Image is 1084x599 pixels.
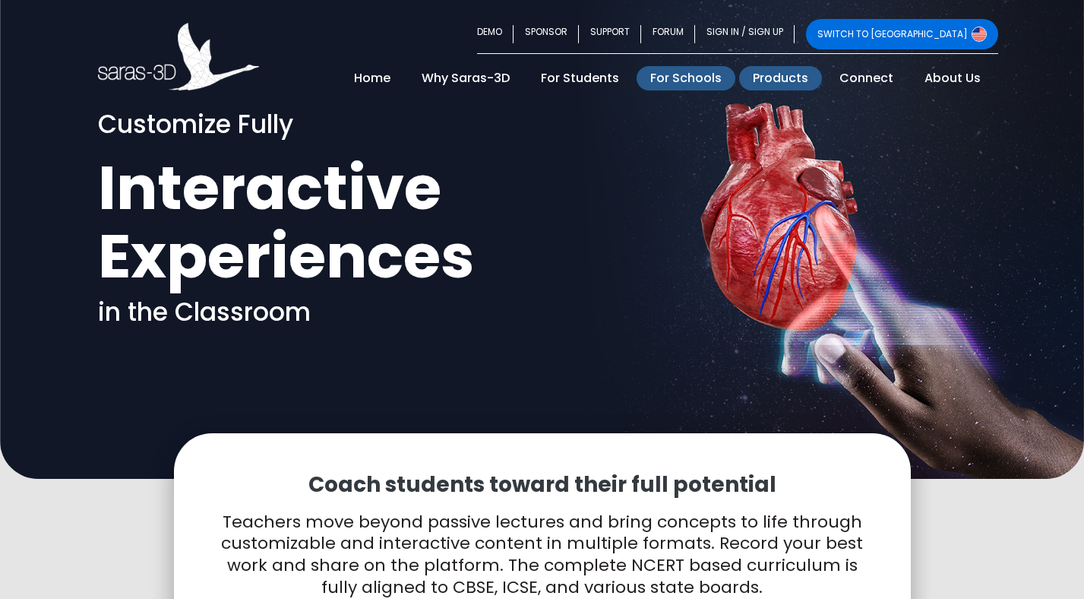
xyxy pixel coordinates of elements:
[579,19,641,49] a: SUPPORT
[514,19,579,49] a: SPONSOR
[806,19,998,49] a: SWITCH TO [GEOGRAPHIC_DATA]
[972,27,987,42] img: Switch to USA
[695,19,795,49] a: SIGN IN / SIGN UP
[477,19,514,49] a: DEMO
[340,66,404,90] a: Home
[637,66,735,90] a: For Schools
[408,66,523,90] a: Why Saras-3D
[212,471,873,499] p: Coach students toward their full potential
[641,19,695,49] a: FORUM
[527,66,633,90] a: For Students
[911,66,994,90] a: About Us
[826,66,907,90] a: Connect
[739,66,822,90] a: Products
[98,23,260,90] img: Saras 3D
